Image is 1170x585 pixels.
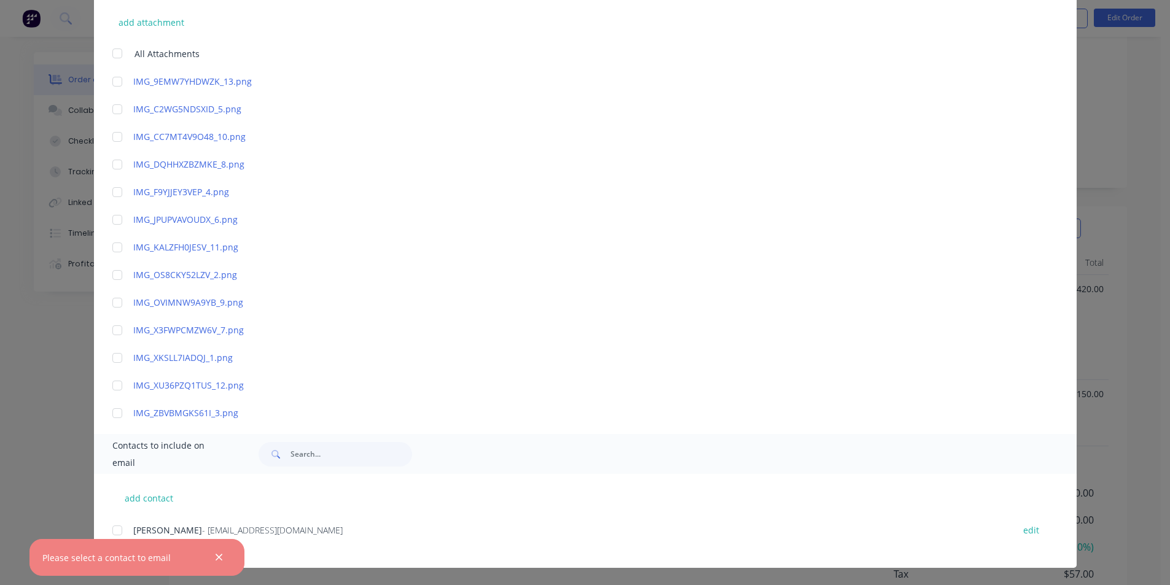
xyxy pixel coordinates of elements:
[133,213,1001,226] a: IMG_JPUPVAVOUDX_6.png
[133,103,1001,115] a: IMG_C2WG5NDSXID_5.png
[133,75,1001,88] a: IMG_9EMW7YHDWZK_13.png
[133,185,1001,198] a: IMG_F9YJJEY3VEP_4.png
[112,489,186,507] button: add contact
[1016,522,1047,538] button: edit
[133,406,1001,419] a: IMG_ZBVBMGKS61I_3.png
[135,47,200,60] span: All Attachments
[133,323,1001,336] a: IMG_X3FWPCMZW6V_7.png
[133,158,1001,171] a: IMG_DQHHXZBZMKE_8.png
[133,130,1001,143] a: IMG_CC7MT4V9O48_10.png
[133,351,1001,364] a: IMG_XKSLL7IADQJ_1.png
[112,437,228,471] span: Contacts to include on email
[133,379,1001,392] a: IMG_XU36PZQ1TUS_12.png
[291,442,412,467] input: Search...
[133,268,1001,281] a: IMG_OS8CKY52LZV_2.png
[133,524,202,536] span: [PERSON_NAME]
[133,296,1001,309] a: IMG_OVIMNW9A9YB_9.png
[42,551,171,564] div: Please select a contact to email
[202,524,343,536] span: - [EMAIL_ADDRESS][DOMAIN_NAME]
[112,13,190,31] button: add attachment
[133,241,1001,254] a: IMG_KALZFH0JESV_11.png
